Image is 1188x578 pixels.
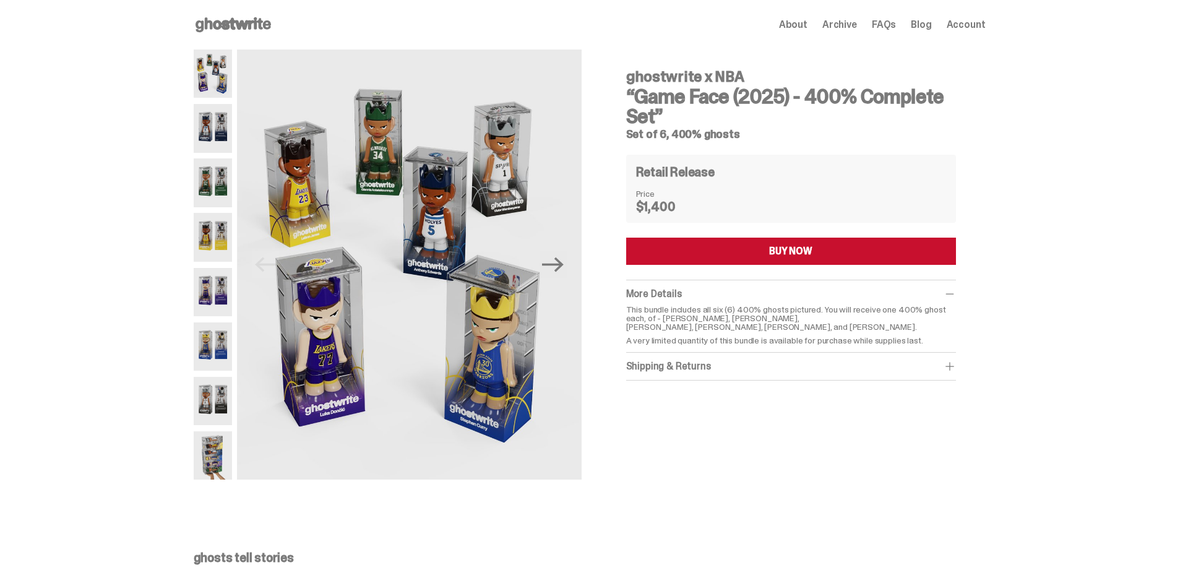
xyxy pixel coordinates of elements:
[636,189,698,198] dt: Price
[779,20,807,30] a: About
[626,129,956,140] h5: Set of 6, 400% ghosts
[626,87,956,126] h3: “Game Face (2025) - 400% Complete Set”
[194,104,233,152] img: NBA-400-HG-Ant.png
[626,238,956,265] button: BUY NOW
[947,20,986,30] a: Account
[626,287,682,300] span: More Details
[626,305,956,331] p: This bundle includes all six (6) 400% ghosts pictured. You will receive one 400% ghost each, of -...
[626,360,956,373] div: Shipping & Returns
[636,166,715,178] h4: Retail Release
[194,431,233,480] img: NBA-400-HG-Scale.png
[872,20,896,30] a: FAQs
[194,158,233,207] img: NBA-400-HG-Giannis.png
[636,201,698,213] dd: $1,400
[194,268,233,316] img: NBA-400-HG-Luka.png
[626,336,956,345] p: A very limited quantity of this bundle is available for purchase while supplies last.
[194,551,986,564] p: ghosts tell stories
[911,20,931,30] a: Blog
[194,322,233,371] img: NBA-400-HG-Steph.png
[237,50,581,480] img: NBA-400-HG-Main.png
[194,213,233,261] img: NBA-400-HG%20Bron.png
[769,246,812,256] div: BUY NOW
[194,50,233,98] img: NBA-400-HG-Main.png
[540,251,567,278] button: Next
[626,69,956,84] h4: ghostwrite x NBA
[194,377,233,425] img: NBA-400-HG-Wemby.png
[822,20,857,30] a: Archive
